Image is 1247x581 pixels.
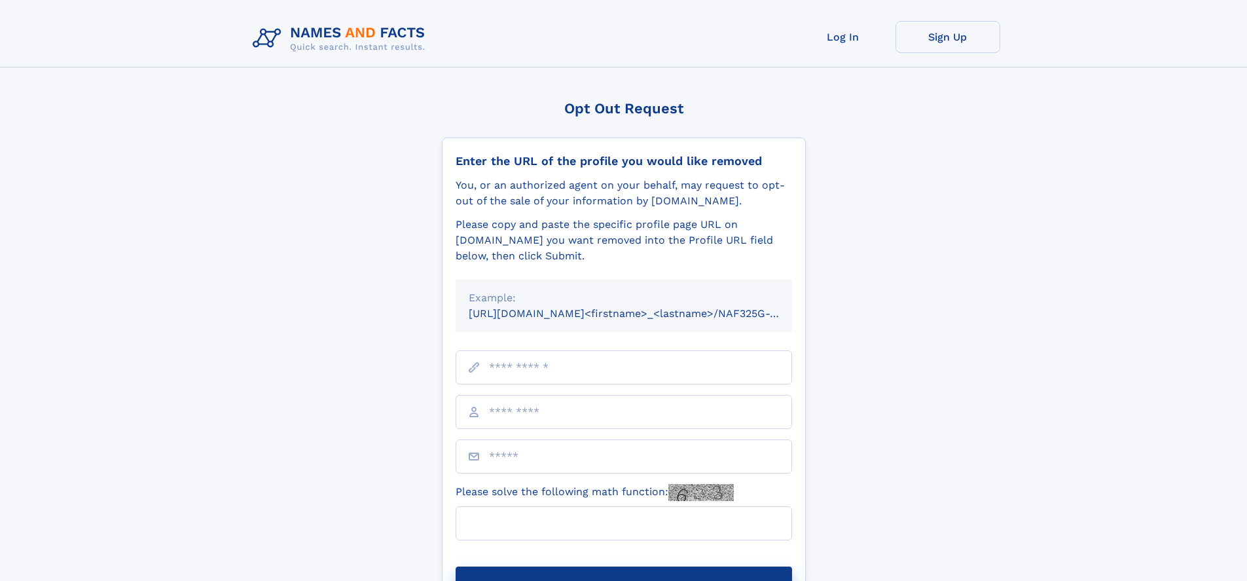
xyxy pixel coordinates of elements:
[895,21,1000,53] a: Sign Up
[442,100,806,117] div: Opt Out Request
[469,290,779,306] div: Example:
[456,217,792,264] div: Please copy and paste the specific profile page URL on [DOMAIN_NAME] you want removed into the Pr...
[456,178,792,209] div: You, or an authorized agent on your behalf, may request to opt-out of the sale of your informatio...
[456,154,792,168] div: Enter the URL of the profile you would like removed
[456,484,734,501] label: Please solve the following math function:
[247,21,436,56] img: Logo Names and Facts
[469,307,817,320] small: [URL][DOMAIN_NAME]<firstname>_<lastname>/NAF325G-xxxxxxxx
[791,21,895,53] a: Log In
